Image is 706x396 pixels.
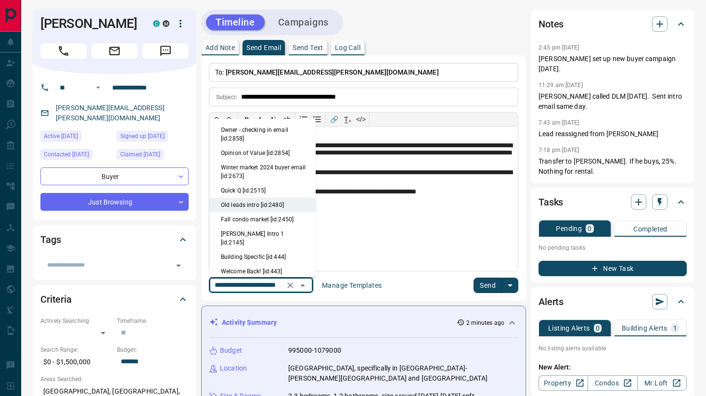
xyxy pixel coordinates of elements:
button: Numbered list [297,113,310,126]
p: Activity Summary [222,318,277,328]
p: [PERSON_NAME] set up new buyer campaign [DATE]. [539,54,687,74]
div: Thu Aug 14 2025 [40,131,112,144]
button: T̲ₓ [341,113,354,126]
button: Timeline [206,14,265,30]
button: 𝑰 [253,113,267,126]
p: 2:45 pm [DATE] [539,44,579,51]
p: Listing Alerts [548,325,590,332]
button: Send [474,278,502,293]
button: Open [172,259,185,272]
h2: Tasks [539,194,563,210]
p: Location [220,363,247,373]
p: 0 [588,225,591,232]
button: ↷ [223,113,236,126]
button: Bullet list [310,113,324,126]
div: Mon Sep 12 2016 [117,131,189,144]
div: Wed Sep 11 2024 [117,149,189,163]
div: condos.ca [153,20,160,27]
p: Send Email [246,44,281,51]
p: To: [209,63,518,82]
div: mrloft.ca [163,20,169,27]
p: Budget [220,345,242,356]
p: Lead reassigned from [PERSON_NAME] [539,129,687,139]
p: Transfer to [PERSON_NAME]. If he buys, 25%. Nothing for rental. [539,156,687,177]
a: [PERSON_NAME][EMAIL_ADDRESS][PERSON_NAME][DOMAIN_NAME] [56,104,165,122]
div: split button [474,278,518,293]
p: Actively Searching: [40,317,112,325]
span: Contacted [DATE] [44,150,89,159]
button: Campaigns [269,14,338,30]
a: Mr.Loft [637,375,687,391]
p: [PERSON_NAME] called DLM [DATE]. Sent intro email same day. [539,91,687,112]
h2: Tags [40,232,61,247]
div: Tags [40,228,189,251]
span: Signed up [DATE] [120,131,165,141]
p: Subject: [216,93,237,102]
button: Clear [283,279,297,292]
span: Message [142,43,189,59]
li: Fall condo market [id:2450] [209,212,316,227]
span: Email [91,43,138,59]
li: [PERSON_NAME] Intro 1 [id:2145] [209,227,316,250]
p: Log Call [335,44,360,51]
div: Alerts [539,290,687,313]
h2: Alerts [539,294,564,309]
span: Call [40,43,87,59]
p: 0 [596,325,600,332]
p: Add Note [205,44,235,51]
p: Pending [556,225,582,232]
div: Activity Summary2 minutes ago [209,314,518,332]
p: $0 - $1,500,000 [40,354,112,370]
p: 995000-1079000 [288,345,341,356]
button: </> [354,113,368,126]
button: Close [296,279,309,292]
p: Budget: [117,345,189,354]
li: Quick Q [id:2515] [209,183,316,198]
h2: Criteria [40,292,72,307]
button: Open [92,82,104,93]
p: [GEOGRAPHIC_DATA], specifically in [GEOGRAPHIC_DATA]-[PERSON_NAME][GEOGRAPHIC_DATA] and [GEOGRAPH... [288,363,518,383]
p: Completed [633,226,667,232]
p: No listing alerts available [539,344,687,353]
p: No pending tasks [539,241,687,255]
li: Owner - checking in email [id:2858] [209,123,316,146]
p: 7:43 am [DATE] [539,119,579,126]
h1: [PERSON_NAME] [40,16,139,31]
div: Buyer [40,167,189,185]
button: 𝐁 [240,113,253,126]
a: Property [539,375,588,391]
span: 𝐔 [271,115,276,123]
s: ab [283,115,291,123]
button: ↶ [209,113,223,126]
p: 2 minutes ago [466,319,504,327]
p: Building Alerts [622,325,667,332]
li: Old leads intro [id:2480] [209,198,316,212]
div: Criteria [40,288,189,311]
li: Winter market 2024 buyer email [id:2673] [209,160,316,183]
button: 𝐔 [267,113,280,126]
p: Send Text [293,44,323,51]
button: ab [280,113,294,126]
p: New Alert: [539,362,687,372]
span: Active [DATE] [44,131,78,141]
div: Tasks [539,191,687,214]
div: Just Browsing [40,193,189,211]
button: 🔗 [327,113,341,126]
p: Areas Searched: [40,375,189,383]
li: Welcome Back! [id:443] [209,264,316,279]
p: Timeframe: [117,317,189,325]
li: Building Specific [id:444] [209,250,316,264]
p: 11:29 am [DATE] [539,82,583,89]
li: Opinion of Value [id:2854] [209,146,316,160]
button: New Task [539,261,687,276]
div: Sat Sep 21 2024 [40,149,112,163]
h2: Notes [539,16,564,32]
p: 1 [673,325,677,332]
p: 7:18 pm [DATE] [539,147,579,153]
div: Notes [539,13,687,36]
span: [PERSON_NAME][EMAIL_ADDRESS][PERSON_NAME][DOMAIN_NAME] [226,68,439,76]
button: Manage Templates [316,278,387,293]
p: Search Range: [40,345,112,354]
span: Claimed [DATE] [120,150,160,159]
a: Condos [588,375,637,391]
